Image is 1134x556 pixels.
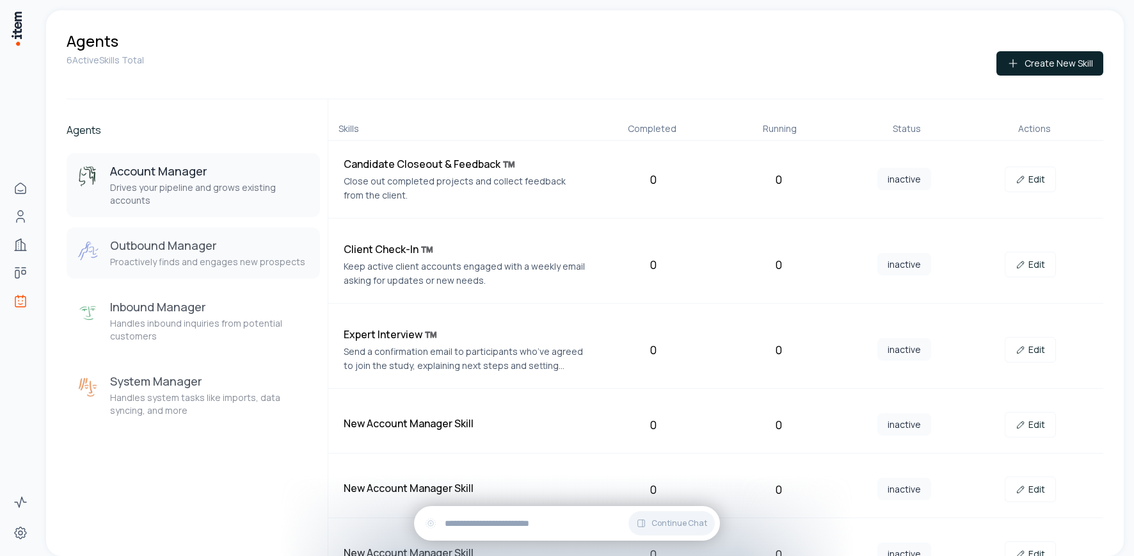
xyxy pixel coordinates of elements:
[595,480,711,498] div: 0
[877,478,931,500] span: inactive
[344,241,585,257] h4: Client Check-In ™️
[8,489,33,515] a: Activity
[8,288,33,314] a: Agents
[1005,477,1056,502] a: Edit
[110,391,310,417] p: Handles system tasks like imports, data syncing, and more
[1005,252,1056,277] a: Edit
[110,238,305,253] h3: Outbound Manager
[344,327,585,342] h4: Expert Interview ™️
[976,122,1093,135] div: Actions
[1005,412,1056,437] a: Edit
[996,51,1103,76] button: Create New Skill
[77,376,100,399] img: System Manager
[8,204,33,229] a: People
[721,170,837,188] div: 0
[8,176,33,201] a: Home
[849,122,966,135] div: Status
[877,168,931,190] span: inactive
[721,122,838,135] div: Running
[414,506,720,541] div: Continue Chat
[110,299,310,315] h3: Inbound Manager
[77,302,100,325] img: Inbound Manager
[67,363,320,427] button: System ManagerSystem ManagerHandles system tasks like imports, data syncing, and more
[344,156,585,172] h4: Candidate Closeout & Feedback ™️
[10,10,23,47] img: Item Brain Logo
[110,317,310,343] p: Handles inbound inquiries from potential customers
[595,170,711,188] div: 0
[877,253,931,275] span: inactive
[344,345,585,373] p: Send a confirmation email to participants who’ve agreed to join the study, explaining next steps ...
[877,413,931,436] span: inactive
[67,54,144,67] p: 6 Active Skills Total
[8,520,33,546] a: Settings
[110,256,305,268] p: Proactively finds and engages new prospects
[595,416,711,434] div: 0
[344,416,585,431] h4: New Account Manager Skill
[721,256,837,274] div: 0
[77,166,100,189] img: Account Manager
[595,256,711,274] div: 0
[344,259,585,288] p: Keep active client accounts engaged with a weekly email asking for updates or new needs.
[1005,167,1056,192] a: Edit
[721,480,837,498] div: 0
[721,416,837,434] div: 0
[628,511,715,536] button: Continue Chat
[877,338,931,361] span: inactive
[344,174,585,202] p: Close out completed projects and collect feedback from the client.
[344,480,585,496] h4: New Account Manager Skill
[67,227,320,279] button: Outbound ManagerOutbound ManagerProactively finds and engages new prospects
[593,122,710,135] div: Completed
[8,232,33,258] a: Companies
[110,373,310,389] h3: System Manager
[67,31,118,51] h1: Agents
[595,341,711,359] div: 0
[721,341,837,359] div: 0
[67,153,320,217] button: Account ManagerAccount ManagerDrives your pipeline and grows existing accounts
[110,163,310,179] h3: Account Manager
[110,181,310,207] p: Drives your pipeline and grows existing accounts
[339,122,583,135] div: Skills
[1005,337,1056,363] a: Edit
[8,260,33,286] a: Deals
[67,289,320,353] button: Inbound ManagerInbound ManagerHandles inbound inquiries from potential customers
[77,240,100,263] img: Outbound Manager
[651,518,707,528] span: Continue Chat
[67,122,320,138] h2: Agents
